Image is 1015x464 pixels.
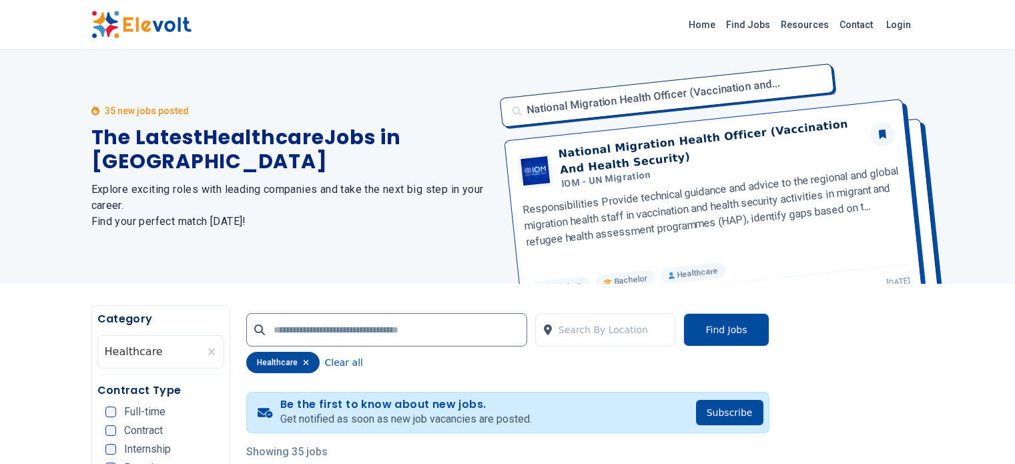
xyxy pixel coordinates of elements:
a: Login [878,11,919,38]
h5: Contract Type [97,383,224,399]
input: Contract [105,425,116,436]
a: Contact [834,14,878,35]
h2: Explore exciting roles with leading companies and take the next big step in your career. Find you... [91,182,492,230]
input: Full-time [105,407,116,417]
a: Find Jobs [721,14,775,35]
a: Resources [775,14,834,35]
h1: The Latest Healthcare Jobs in [GEOGRAPHIC_DATA] [91,126,492,174]
p: Showing 35 jobs [246,444,769,460]
p: Get notified as soon as new job vacancies are posted. [280,411,532,427]
button: Subscribe [696,400,763,425]
button: Clear all [325,352,363,373]
input: Internship [105,444,116,455]
span: Full-time [124,407,165,417]
p: 35 new jobs posted [105,104,189,118]
h4: Be the first to know about new jobs. [280,398,532,411]
a: Home [683,14,721,35]
span: Internship [124,444,171,455]
div: healthcare [246,352,320,373]
h5: Category [97,311,224,327]
button: Find Jobs [683,313,769,346]
img: Elevolt [91,11,192,39]
span: Contract [124,425,163,436]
